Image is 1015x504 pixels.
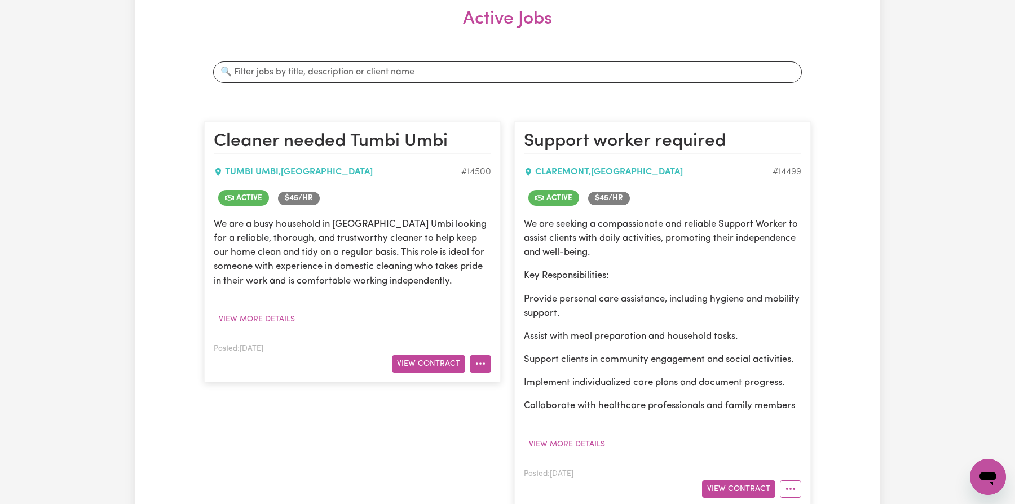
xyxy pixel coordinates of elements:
span: Job is active [528,190,579,206]
div: TUMBI UMBI , [GEOGRAPHIC_DATA] [214,165,461,179]
iframe: Button to launch messaging window [970,459,1006,495]
div: CLAREMONT , [GEOGRAPHIC_DATA] [524,165,773,179]
p: Implement individualized care plans and document progress. [524,375,801,390]
p: Assist with meal preparation and household tasks. [524,329,801,343]
p: Key Responsibilities: [524,268,801,282]
button: View Contract [392,355,465,373]
button: More options [780,480,801,498]
span: Posted: [DATE] [214,345,263,352]
p: Collaborate with healthcare professionals and family members [524,399,801,413]
span: Job rate per hour [588,192,630,205]
span: Job rate per hour [278,192,320,205]
span: Posted: [DATE] [524,470,573,478]
p: Provide personal care assistance, including hygiene and mobility support. [524,292,801,320]
button: More options [470,355,491,373]
div: Job ID #14500 [461,165,491,179]
div: Job ID #14499 [773,165,801,179]
input: 🔍 Filter jobs by title, description or client name [213,61,802,83]
p: Support clients in community engagement and social activities. [524,352,801,366]
h2: Active Jobs [204,8,811,48]
h2: Cleaner needed Tumbi Umbi [214,131,491,153]
h2: Support worker required [524,131,801,153]
button: View more details [524,436,610,453]
button: View Contract [702,480,775,498]
p: We are a busy household in [GEOGRAPHIC_DATA] Umbi looking for a reliable, thorough, and trustwort... [214,217,491,288]
span: Job is active [218,190,269,206]
button: View more details [214,311,300,328]
p: We are seeking a compassionate and reliable Support Worker to assist clients with daily activitie... [524,217,801,260]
